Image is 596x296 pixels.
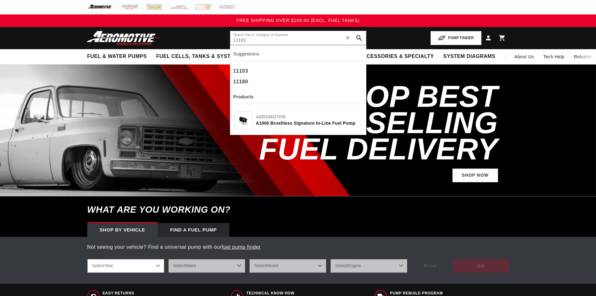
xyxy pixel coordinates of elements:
div: Find a Fuel Pump [158,223,229,237]
div: A1000 Brushless Signature In-Line Fuel Pump [256,120,362,127]
span: Rebuilds [574,53,592,60]
a: About Us [510,49,538,64]
div: Shop by vehicle [87,223,158,237]
h6: What are you working on? [72,196,525,223]
span: Accessories & Specialty [359,53,434,60]
button: search button [352,31,366,45]
div: Suggestions [233,49,363,61]
summary: Fuel Cells, Tanks & Systems [151,49,247,64]
span: Easy Returns [103,291,167,296]
select: Make [168,259,245,273]
button: PUMP FINDER [430,31,481,45]
select: Engine [330,259,407,273]
div: 11103 [233,66,363,76]
span: Fuel Cells, Tanks & Systems [156,53,242,60]
span: About Us [514,54,534,59]
select: Year [87,259,164,273]
div: Aeromotive [256,114,362,120]
span: FREE SHIPPING OVER $109.00 (EXCL. FUEL TANKS) [237,18,359,23]
img: Aeromotive [85,31,163,45]
input: Search by Part Number, Category or Keyword [230,31,366,45]
span: Pump Rebuild program [390,291,504,296]
a: Shop Now [452,169,498,183]
span: System Diagrams [443,53,495,60]
summary: System Diagrams [439,49,500,64]
img: A1000 Brushless Signature In-Line Fuel Pump [235,114,252,126]
select: Model [249,259,326,273]
div: 11180 [233,76,363,87]
a: fuel pump finder [222,244,261,250]
p: Not seeing your vehicle? Find a universal pump with our [87,243,509,251]
summary: Tech Help [539,49,569,64]
h2: SHOP BEST SELLING FUEL DELIVERY [231,83,498,162]
span: Fuel & Water Pumps [87,53,147,60]
span: Technical Know How [246,291,338,296]
summary: Fuel & Water Pumps [83,49,152,64]
span: Tech Help [543,53,565,60]
b: Products [233,94,254,99]
span: ✕ [345,33,351,43]
summary: Accessories & Specialty [354,49,439,64]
